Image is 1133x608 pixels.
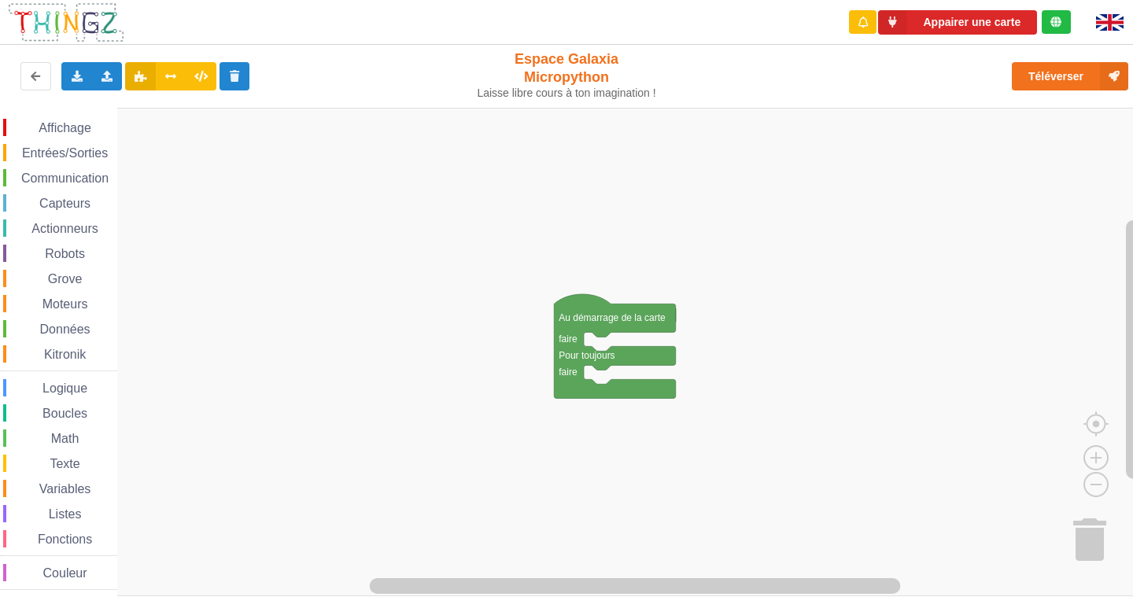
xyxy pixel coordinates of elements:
div: Espace Galaxia Micropython [471,50,663,100]
span: Données [38,322,93,336]
span: Actionneurs [29,222,101,235]
button: Téléverser [1012,62,1128,90]
div: Laisse libre cours à ton imagination ! [471,87,663,100]
span: Grove [46,272,85,286]
span: Boucles [40,407,90,420]
div: Tu es connecté au serveur de création de Thingz [1042,10,1071,34]
img: gb.png [1096,14,1124,31]
span: Robots [42,247,87,260]
text: faire [559,333,578,345]
span: Logique [40,381,90,395]
text: Pour toujours [559,350,614,361]
span: Texte [47,457,82,470]
text: Au démarrage de la carte [559,312,666,323]
span: Couleur [41,566,90,580]
span: Listes [46,507,84,521]
span: Moteurs [40,297,90,311]
span: Communication [19,171,111,185]
button: Appairer une carte [878,10,1037,35]
span: Variables [37,482,94,496]
span: Affichage [36,121,93,134]
span: Kitronik [42,348,88,361]
text: faire [559,367,578,378]
span: Capteurs [37,197,93,210]
img: thingz_logo.png [7,2,125,43]
span: Entrées/Sorties [20,146,110,160]
span: Math [49,432,82,445]
span: Fonctions [35,532,94,546]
